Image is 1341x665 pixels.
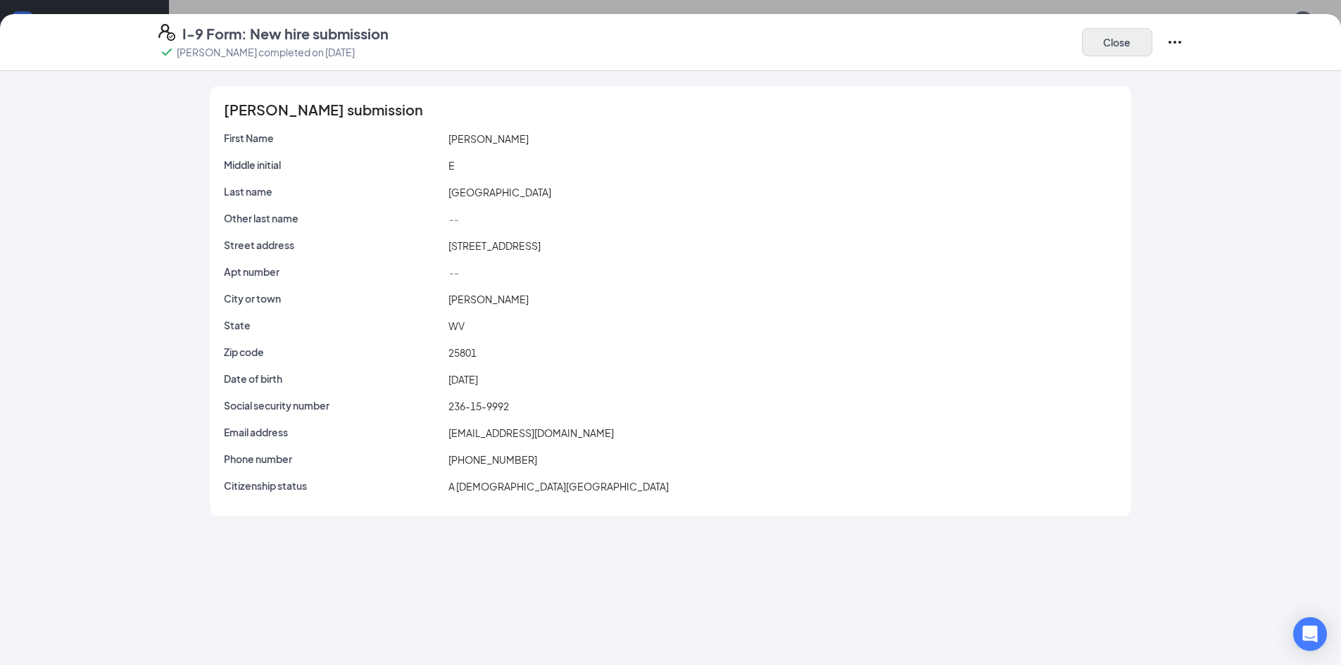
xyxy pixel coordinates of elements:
span: WV [448,319,465,332]
span: A [DEMOGRAPHIC_DATA][GEOGRAPHIC_DATA] [448,480,669,493]
p: Last name [224,184,443,198]
span: E [448,159,455,172]
svg: Ellipses [1166,34,1183,51]
span: -- [448,213,458,225]
p: Phone number [224,452,443,466]
h4: I-9 Form: New hire submission [182,24,389,44]
span: -- [448,266,458,279]
p: Middle initial [224,158,443,172]
p: Other last name [224,211,443,225]
span: [GEOGRAPHIC_DATA] [448,186,551,198]
span: [DATE] [448,373,478,386]
p: Date of birth [224,372,443,386]
span: [PERSON_NAME] submission [224,103,423,117]
span: [STREET_ADDRESS] [448,239,541,252]
p: Citizenship status [224,479,443,493]
svg: FormI9EVerifyIcon [158,24,175,41]
p: Zip code [224,345,443,359]
p: Apt number [224,265,443,279]
div: Open Intercom Messenger [1293,617,1327,651]
span: [PERSON_NAME] [448,132,529,145]
span: [PERSON_NAME] [448,293,529,305]
span: [PHONE_NUMBER] [448,453,537,466]
span: [EMAIL_ADDRESS][DOMAIN_NAME] [448,426,614,439]
span: 25801 [448,346,477,359]
p: First Name [224,131,443,145]
p: State [224,318,443,332]
p: City or town [224,291,443,305]
p: [PERSON_NAME] completed on [DATE] [177,45,355,59]
p: Email address [224,425,443,439]
button: Close [1082,28,1152,56]
svg: Checkmark [158,44,175,61]
p: Street address [224,238,443,252]
span: 236-15-9992 [448,400,509,412]
p: Social security number [224,398,443,412]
